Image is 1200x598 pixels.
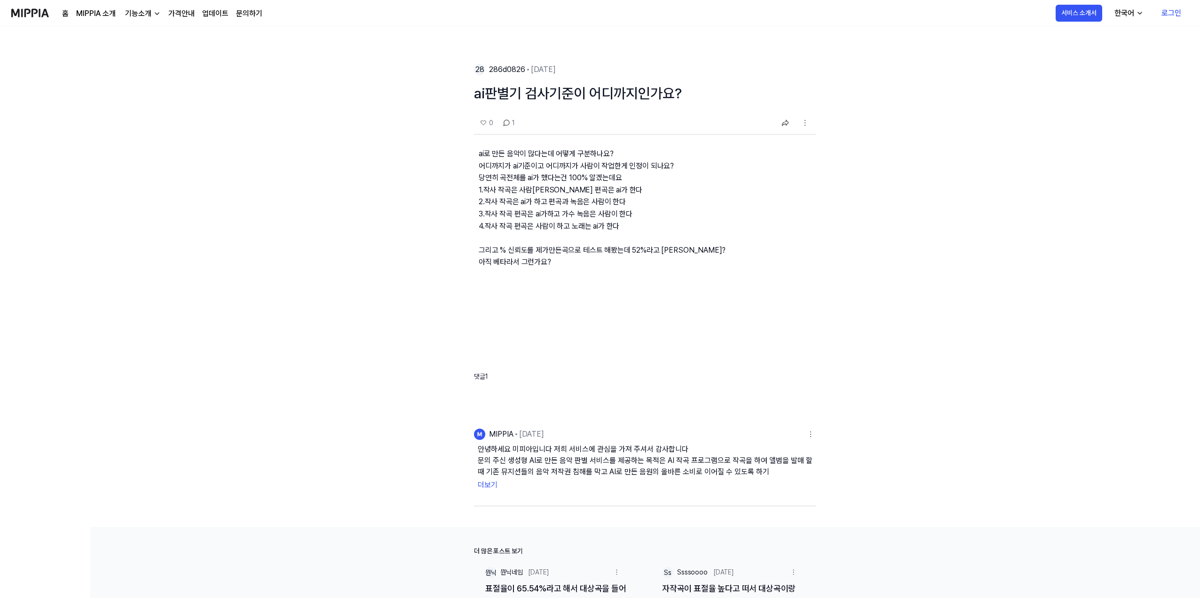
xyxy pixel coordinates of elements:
img: dot [527,69,529,71]
button: 서비스 소개서 [1056,5,1102,22]
img: dot [515,433,517,435]
img: 더보기 [799,117,811,128]
button: 한국어 [1107,4,1149,23]
a: MIPPIA 소개 [76,8,116,19]
img: MIPPIA [474,429,485,440]
div: 댓글 1 [474,372,816,382]
div: 286d0826 [485,64,527,75]
span: Ss [662,567,673,578]
img: dislike [480,119,487,127]
img: share [781,118,790,128]
button: 0 [480,117,493,128]
a: 가격안내 [168,8,195,19]
span: 28 [474,64,485,75]
img: 더보기 [612,567,622,577]
img: 더보기 [805,429,816,440]
button: 기능소개 [123,8,161,19]
div: 기능소개 [123,8,153,19]
button: 안녕하세요 미피아입니다 저희 서비스에 관심을 가져 주셔서 감사합니다 문의 주신 생성형 AI로 만든 음악 판별 서비스를 제공하는 목적은 AI 작곡 프로그램으로 작곡을 하여 앨범... [478,444,813,478]
div: ai판별기 검사기준이 어디까지인가요? [474,83,816,104]
img: like [503,119,510,127]
a: 홈 [62,8,69,19]
a: 업데이트 [202,8,229,19]
a: 문의하기 [236,8,262,19]
span: 뭔닉 [485,567,497,578]
p: ai로 만든 음악이 많다는데 어떻게 구분하나요? 어디까지가 ai기준이고 어디까지가 사람이 작업한게 인정이 되나요? 당연히 곡전체를 ai가 했다는건 100% 알겠는데요 1.작사... [474,135,816,296]
div: 한국어 [1113,8,1136,19]
div: 1 [503,117,515,128]
div: [DATE] [529,64,556,75]
button: 더보기 [478,478,813,493]
img: down [153,10,161,17]
div: [DATE] [517,429,544,440]
img: 더보기 [789,567,798,577]
div: 더 많은 포스트 보기 [474,546,816,556]
div: MIPPIA [485,429,515,440]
